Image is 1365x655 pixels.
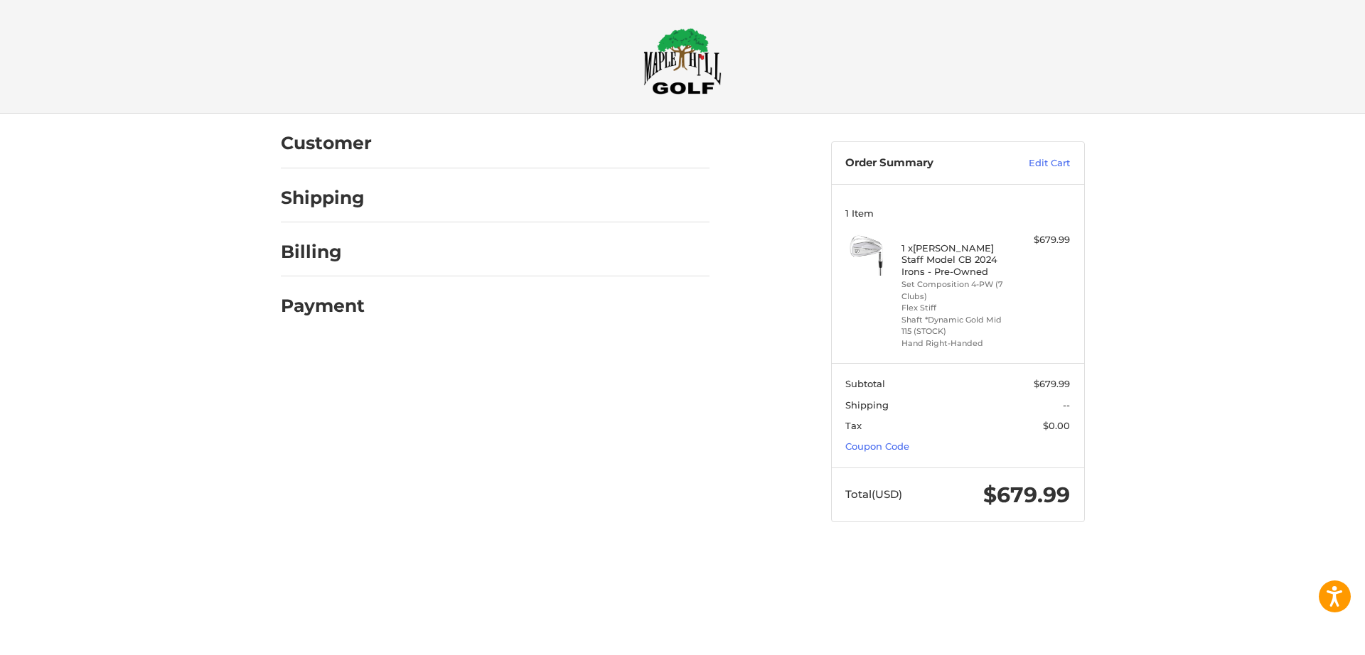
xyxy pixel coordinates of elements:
h2: Billing [281,241,364,263]
h3: Order Summary [845,156,998,170]
span: $0.00 [1043,420,1070,431]
iframe: Google Customer Reviews [1248,617,1365,655]
h2: Payment [281,295,365,317]
h2: Shipping [281,187,365,209]
li: Flex Stiff [901,302,1010,314]
span: Shipping [845,399,889,411]
li: Set Composition 4-PW (7 Clubs) [901,278,1010,302]
a: Coupon Code [845,440,909,452]
span: $679.99 [1034,378,1070,389]
span: -- [1063,399,1070,411]
div: $679.99 [1014,233,1070,247]
a: Edit Cart [998,156,1070,170]
span: Tax [845,420,862,431]
h2: Customer [281,132,372,154]
span: Subtotal [845,378,885,389]
span: $679.99 [983,482,1070,508]
li: Shaft *Dynamic Gold Mid 115 (STOCK) [901,314,1010,337]
span: Total (USD) [845,487,902,501]
h4: 1 x [PERSON_NAME] Staff Model CB 2024 Irons - Pre-Owned [901,242,1010,277]
img: Maple Hill Golf [643,28,722,94]
h3: 1 Item [845,207,1070,219]
li: Hand Right-Handed [901,337,1010,350]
